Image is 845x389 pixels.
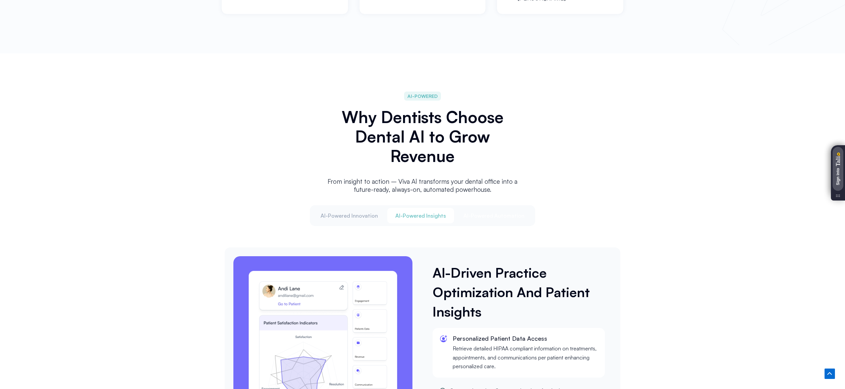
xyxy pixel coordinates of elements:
[321,212,378,219] span: Al-Powered Innovation
[453,335,547,342] span: Personalized Patient Data Access
[463,212,524,219] span: Al-Powered Automation
[325,177,520,193] p: From insight to action – Viva Al transforms your dental office into a future-ready, always-on, au...
[453,344,599,371] p: Retrieve detailed HIPAA compliant information on treatments, appointments, and communications per...
[325,107,520,166] h2: Why Dentists Choose Dental AI to Grow Revenue
[433,263,609,321] h3: Al-Driven Practice Optimization And Patient Insights
[395,212,446,219] span: Al-Powered Insights
[407,92,438,100] span: AI-POWERED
